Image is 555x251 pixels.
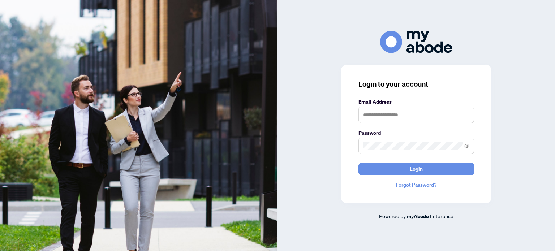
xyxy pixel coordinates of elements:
[358,163,474,175] button: Login
[358,79,474,89] h3: Login to your account
[380,31,452,53] img: ma-logo
[430,213,453,219] span: Enterprise
[410,163,423,175] span: Login
[379,213,406,219] span: Powered by
[358,181,474,189] a: Forgot Password?
[464,143,469,148] span: eye-invisible
[358,129,474,137] label: Password
[358,98,474,106] label: Email Address
[407,212,429,220] a: myAbode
